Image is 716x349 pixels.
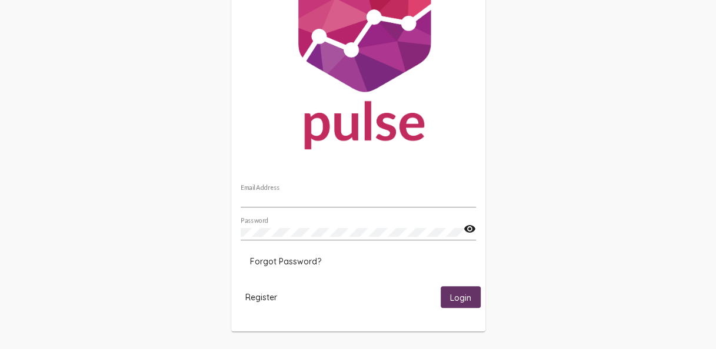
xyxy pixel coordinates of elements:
[441,286,481,308] button: Login
[236,286,287,308] button: Register
[464,222,476,236] mat-icon: visibility
[245,292,277,303] span: Register
[450,292,471,303] span: Login
[241,251,331,272] button: Forgot Password?
[250,256,321,267] span: Forgot Password?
